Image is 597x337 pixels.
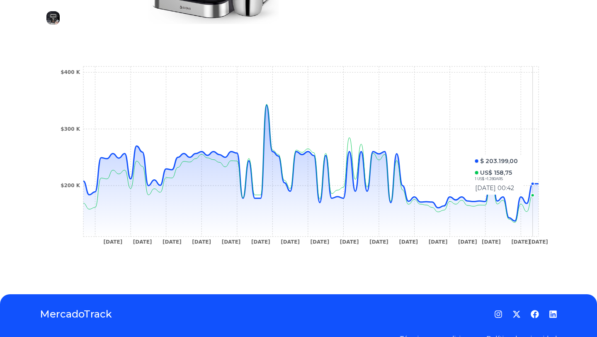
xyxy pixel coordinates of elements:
[281,239,300,245] tspan: [DATE]
[369,239,388,245] tspan: [DATE]
[192,239,211,245] tspan: [DATE]
[251,239,270,245] tspan: [DATE]
[512,310,521,318] a: Twitter
[549,310,557,318] a: LinkedIn
[40,308,112,321] a: MercadoTrack
[61,183,80,188] tspan: $200 K
[511,239,530,245] tspan: [DATE]
[163,239,182,245] tspan: [DATE]
[399,239,418,245] tspan: [DATE]
[458,239,477,245] tspan: [DATE]
[531,310,539,318] a: Facebook
[429,239,448,245] tspan: [DATE]
[103,239,122,245] tspan: [DATE]
[61,126,80,132] tspan: $300 K
[133,239,152,245] tspan: [DATE]
[311,239,330,245] tspan: [DATE]
[222,239,241,245] tspan: [DATE]
[340,239,359,245] tspan: [DATE]
[529,239,548,245] tspan: [DATE]
[482,239,501,245] tspan: [DATE]
[494,310,502,318] a: Instagram
[61,69,80,75] tspan: $400 K
[46,11,60,24] img: Cafetera Expresso Digital Suono Automática Acero Inox 1.5 L Color Plateado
